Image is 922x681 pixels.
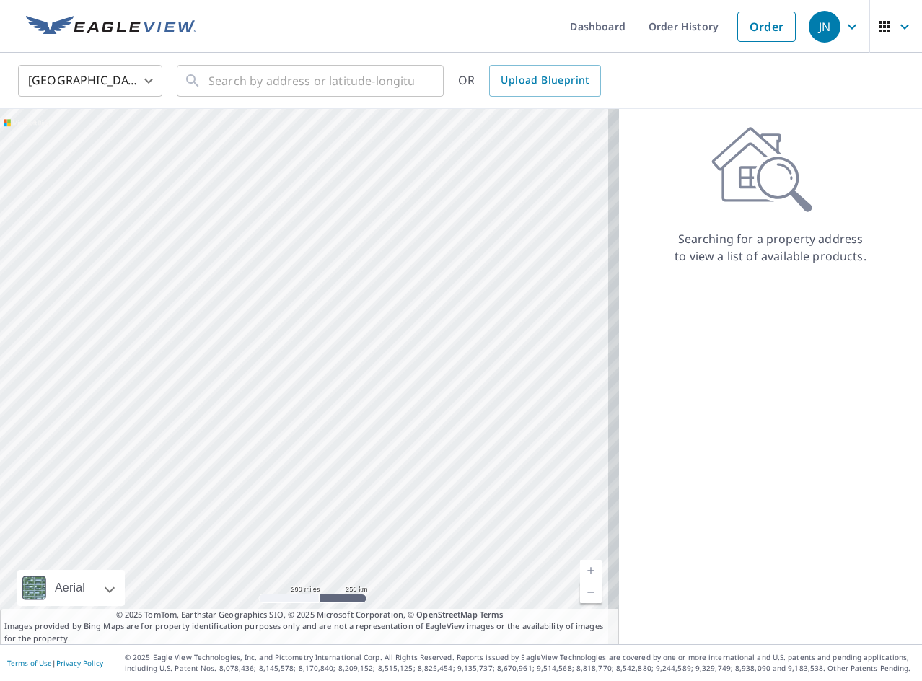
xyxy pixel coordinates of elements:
div: Aerial [17,570,125,606]
div: Aerial [51,570,89,606]
div: [GEOGRAPHIC_DATA] [18,61,162,101]
a: Order [737,12,796,42]
a: Terms of Use [7,658,52,668]
a: OpenStreetMap [416,609,477,620]
p: | [7,659,103,667]
a: Current Level 5, Zoom Out [580,581,602,603]
div: JN [809,11,840,43]
a: Privacy Policy [56,658,103,668]
p: Searching for a property address to view a list of available products. [674,230,867,265]
span: Upload Blueprint [501,71,589,89]
img: EV Logo [26,16,196,38]
a: Current Level 5, Zoom In [580,560,602,581]
input: Search by address or latitude-longitude [208,61,414,101]
span: © 2025 TomTom, Earthstar Geographics SIO, © 2025 Microsoft Corporation, © [116,609,504,621]
a: Upload Blueprint [489,65,600,97]
a: Terms [480,609,504,620]
p: © 2025 Eagle View Technologies, Inc. and Pictometry International Corp. All Rights Reserved. Repo... [125,652,915,674]
div: OR [458,65,601,97]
